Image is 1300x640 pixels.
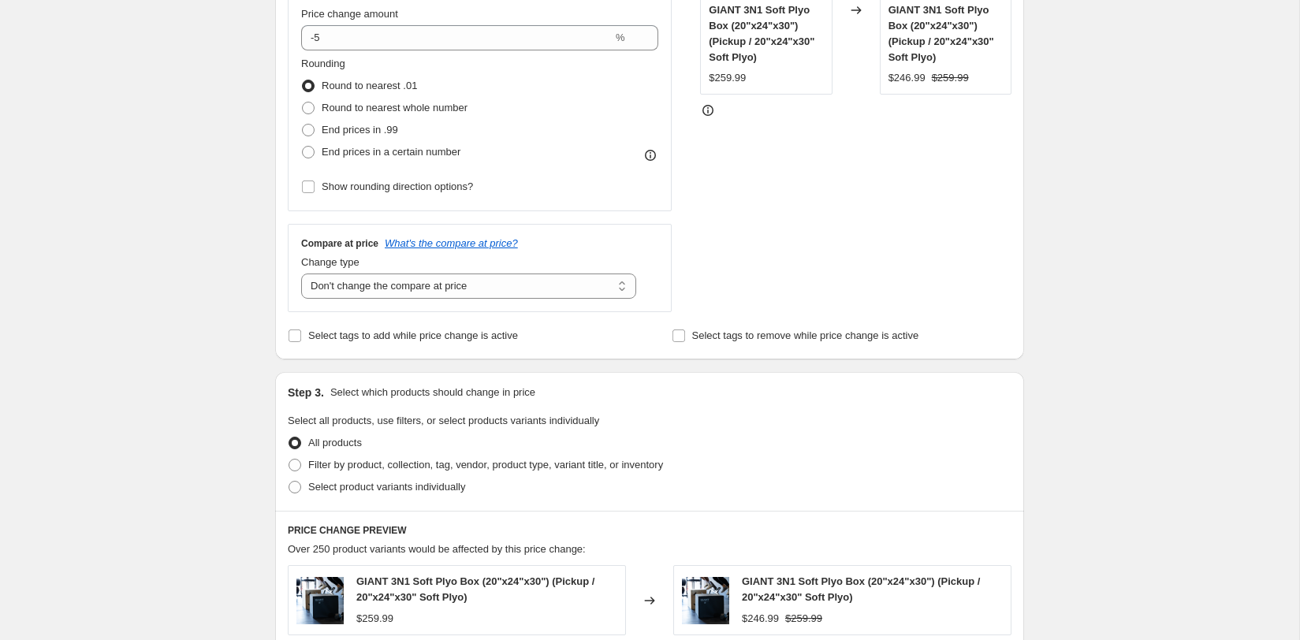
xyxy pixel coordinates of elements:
strike: $259.99 [932,70,969,86]
span: Select all products, use filters, or select products variants individually [288,415,599,426]
span: GIANT 3N1 Soft Plyo Box (20"x24"x30") (Pickup / 20"x24"x30" Soft Plyo) [709,4,814,63]
span: End prices in .99 [322,124,398,136]
h2: Step 3. [288,385,324,400]
img: ScreenShot2024-02-21at4.52.36PM_80x.png [296,577,344,624]
div: $259.99 [356,611,393,627]
span: Select tags to remove while price change is active [692,329,919,341]
span: % [616,32,625,43]
span: End prices in a certain number [322,146,460,158]
p: Select which products should change in price [330,385,535,400]
input: -20 [301,25,613,50]
span: Select tags to add while price change is active [308,329,518,341]
span: Over 250 product variants would be affected by this price change: [288,543,586,555]
div: $246.99 [888,70,926,86]
span: Select product variants individually [308,481,465,493]
span: GIANT 3N1 Soft Plyo Box (20"x24"x30") (Pickup / 20"x24"x30" Soft Plyo) [888,4,994,63]
span: Show rounding direction options? [322,180,473,192]
button: What's the compare at price? [385,237,518,249]
span: GIANT 3N1 Soft Plyo Box (20"x24"x30") (Pickup / 20"x24"x30" Soft Plyo) [356,575,594,603]
span: Change type [301,256,359,268]
img: ScreenShot2024-02-21at4.52.36PM_80x.png [682,577,729,624]
h6: PRICE CHANGE PREVIEW [288,524,1011,537]
span: Price change amount [301,8,398,20]
span: Filter by product, collection, tag, vendor, product type, variant title, or inventory [308,459,663,471]
span: Round to nearest .01 [322,80,417,91]
span: GIANT 3N1 Soft Plyo Box (20"x24"x30") (Pickup / 20"x24"x30" Soft Plyo) [742,575,980,603]
h3: Compare at price [301,237,378,250]
span: Round to nearest whole number [322,102,467,113]
div: $259.99 [709,70,746,86]
span: All products [308,437,362,448]
span: Rounding [301,58,345,69]
strike: $259.99 [785,611,822,627]
div: $246.99 [742,611,779,627]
